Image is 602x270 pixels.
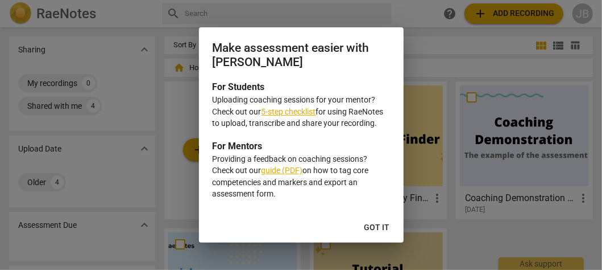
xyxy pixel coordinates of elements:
h2: Make assessment easier with [PERSON_NAME] [213,41,390,69]
b: For Students [213,81,265,92]
button: Got it [355,218,399,238]
a: guide (PDF) [261,166,303,175]
b: For Mentors [213,141,263,152]
span: Got it [364,222,390,234]
a: 5-step checklist [261,107,316,116]
p: Uploading coaching sessions for your mentor? Check out our for using RaeNotes to upload, transcri... [213,94,390,129]
p: Providing a feedback on coaching sessions? Check out our on how to tag core competencies and mark... [213,153,390,200]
